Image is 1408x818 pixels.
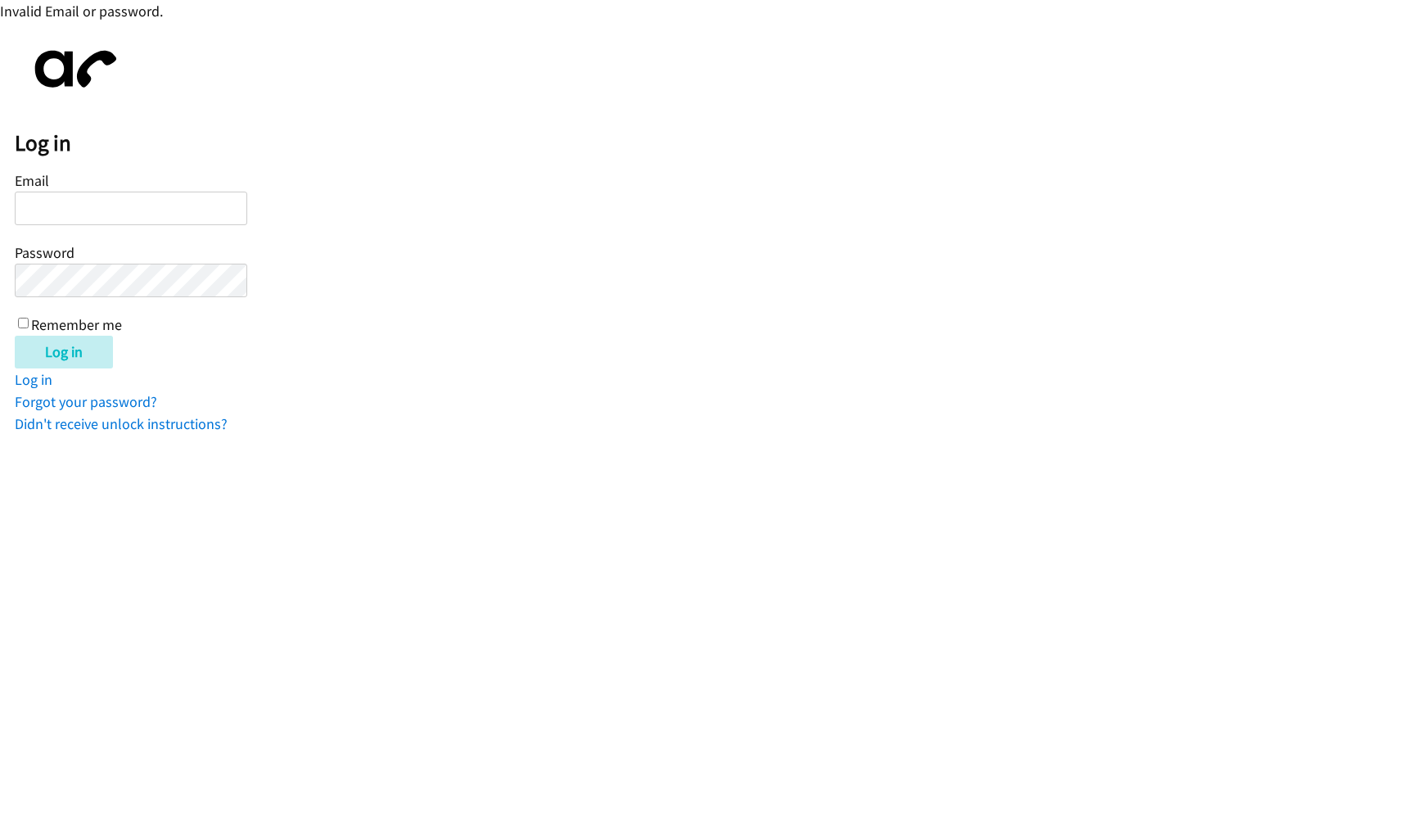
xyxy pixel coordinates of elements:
[15,37,129,102] img: aphone-8a226864a2ddd6a5e75d1ebefc011f4aa8f32683c2d82f3fb0802fe031f96514.svg
[15,392,157,411] a: Forgot your password?
[31,315,122,334] label: Remember me
[15,336,113,368] input: Log in
[15,243,74,262] label: Password
[15,414,228,433] a: Didn't receive unlock instructions?
[15,370,52,389] a: Log in
[15,129,1408,157] h2: Log in
[15,171,49,190] label: Email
